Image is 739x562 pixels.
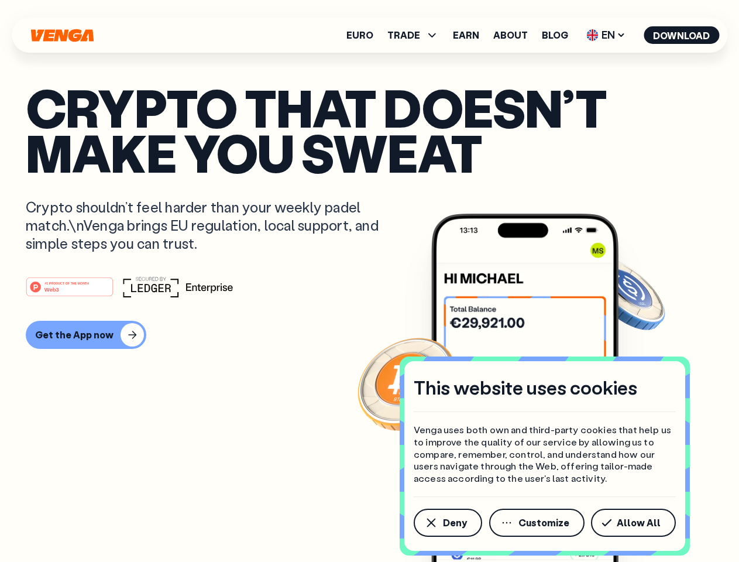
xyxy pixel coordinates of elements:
button: Customize [489,509,585,537]
a: Get the App now [26,321,713,349]
button: Allow All [591,509,676,537]
a: Earn [453,30,479,40]
span: Customize [518,518,569,527]
a: About [493,30,528,40]
h4: This website uses cookies [414,375,637,400]
a: #1 PRODUCT OF THE MONTHWeb3 [26,284,114,299]
a: Euro [346,30,373,40]
div: Get the App now [35,329,114,341]
span: Deny [443,518,467,527]
span: EN [582,26,630,44]
button: Download [644,26,719,44]
img: flag-uk [586,29,598,41]
tspan: Web3 [44,286,59,292]
svg: Home [29,29,95,42]
button: Get the App now [26,321,146,349]
p: Crypto shouldn’t feel harder than your weekly padel match.\nVenga brings EU regulation, local sup... [26,198,396,253]
img: Bitcoin [355,331,460,436]
p: Crypto that doesn’t make you sweat [26,85,713,174]
a: Blog [542,30,568,40]
p: Venga uses both own and third-party cookies that help us to improve the quality of our service by... [414,424,676,485]
tspan: #1 PRODUCT OF THE MONTH [44,281,89,285]
img: USDC coin [583,252,668,336]
button: Deny [414,509,482,537]
span: TRADE [387,30,420,40]
span: Allow All [617,518,661,527]
span: TRADE [387,28,439,42]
